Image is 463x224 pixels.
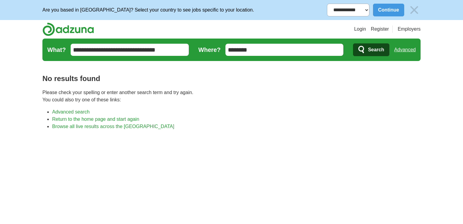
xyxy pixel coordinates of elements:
[373,4,404,16] button: Continue
[371,25,389,33] a: Register
[52,124,174,129] a: Browse all live results across the [GEOGRAPHIC_DATA]
[52,117,139,122] a: Return to the home page and start again
[398,25,421,33] a: Employers
[354,25,366,33] a: Login
[42,73,421,84] h1: No results found
[353,43,389,56] button: Search
[42,22,94,36] img: Adzuna logo
[198,45,221,54] label: Where?
[52,109,90,114] a: Advanced search
[394,44,416,56] a: Advanced
[368,44,384,56] span: Search
[408,4,421,16] img: icon_close_no_bg.svg
[42,89,421,104] p: Please check your spelling or enter another search term and try again. You could also try one of ...
[47,45,66,54] label: What?
[42,6,254,14] p: Are you based in [GEOGRAPHIC_DATA]? Select your country to see jobs specific to your location.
